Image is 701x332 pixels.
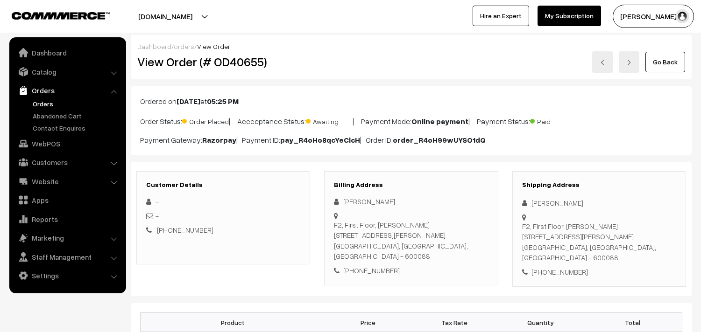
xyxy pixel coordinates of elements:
b: Online payment [411,117,468,126]
th: Product [141,313,325,332]
a: Hire an Expert [473,6,529,26]
a: Go Back [645,52,685,72]
img: right-arrow.png [626,60,632,65]
a: orders [174,42,194,50]
a: Orders [12,82,123,99]
div: [PHONE_NUMBER] [522,267,676,277]
a: Website [12,173,123,190]
div: [PERSON_NAME] [334,196,488,207]
h3: Customer Details [146,181,300,189]
b: Razorpay [202,135,236,145]
b: order_R4oH99wUYSO1dQ [393,135,486,145]
th: Tax Rate [411,313,497,332]
a: [PHONE_NUMBER] [157,226,213,234]
div: [PERSON_NAME] [522,198,676,208]
p: Payment Gateway: | Payment ID: | Order ID: [140,134,682,145]
h3: Billing Address [334,181,488,189]
a: My Subscription [538,6,601,26]
b: 05:25 PM [207,97,239,106]
a: Marketing [12,229,123,246]
a: Catalog [12,63,123,80]
a: Reports [12,211,123,228]
a: Orders [30,99,123,109]
a: Abandoned Cart [30,111,123,121]
div: - [146,211,300,221]
span: Paid [530,114,577,126]
h2: View Order (# OD40655) [137,55,311,69]
b: pay_R4oHo8qcYeClcH [280,135,360,145]
div: / / [137,41,685,51]
a: WebPOS [12,135,123,152]
a: Dashboard [12,44,123,61]
span: Awaiting [306,114,353,126]
img: left-arrow.png [600,60,605,65]
span: Order Placed [182,114,229,126]
div: - [146,196,300,207]
div: F2, First Floor, [PERSON_NAME][STREET_ADDRESS][PERSON_NAME] [GEOGRAPHIC_DATA], [GEOGRAPHIC_DATA],... [334,220,488,262]
a: Dashboard [137,42,171,50]
button: [PERSON_NAME] s… [613,5,694,28]
img: COMMMERCE [12,12,110,19]
a: Customers [12,154,123,171]
div: F2, First Floor, [PERSON_NAME][STREET_ADDRESS][PERSON_NAME] [GEOGRAPHIC_DATA], [GEOGRAPHIC_DATA],... [522,221,676,263]
th: Quantity [497,313,584,332]
button: [DOMAIN_NAME] [106,5,225,28]
p: Ordered on at [140,96,682,107]
p: Order Status: | Accceptance Status: | Payment Mode: | Payment Status: [140,114,682,127]
a: Staff Management [12,249,123,265]
th: Total [584,313,682,332]
a: Settings [12,267,123,284]
b: [DATE] [177,97,200,106]
th: Price [325,313,411,332]
a: Contact Enquires [30,123,123,133]
h3: Shipping Address [522,181,676,189]
div: [PHONE_NUMBER] [334,265,488,276]
a: Apps [12,192,123,208]
img: user [675,9,689,23]
a: COMMMERCE [12,9,93,21]
span: View Order [197,42,230,50]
